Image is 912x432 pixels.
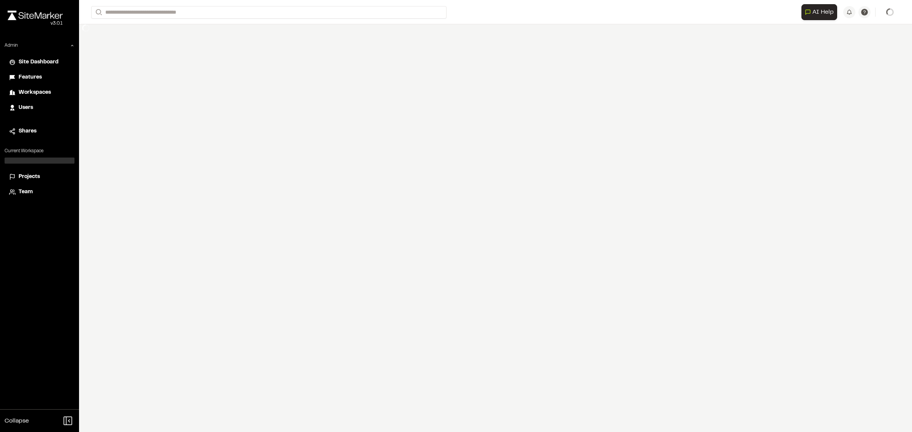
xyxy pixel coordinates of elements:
span: Projects [19,173,40,181]
p: Current Workspace [5,148,74,155]
span: Team [19,188,33,196]
p: Admin [5,42,18,49]
img: rebrand.png [8,11,63,20]
span: Collapse [5,416,29,426]
a: Features [9,73,70,82]
a: Shares [9,127,70,136]
div: Oh geez...please don't... [8,20,63,27]
button: Search [91,6,105,19]
span: Site Dashboard [19,58,59,66]
a: Projects [9,173,70,181]
a: Team [9,188,70,196]
div: Open AI Assistant [801,4,840,20]
span: Users [19,104,33,112]
span: Workspaces [19,88,51,97]
a: Users [9,104,70,112]
span: Features [19,73,42,82]
span: Shares [19,127,36,136]
span: AI Help [812,8,834,17]
a: Site Dashboard [9,58,70,66]
button: Open AI Assistant [801,4,837,20]
a: Workspaces [9,88,70,97]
